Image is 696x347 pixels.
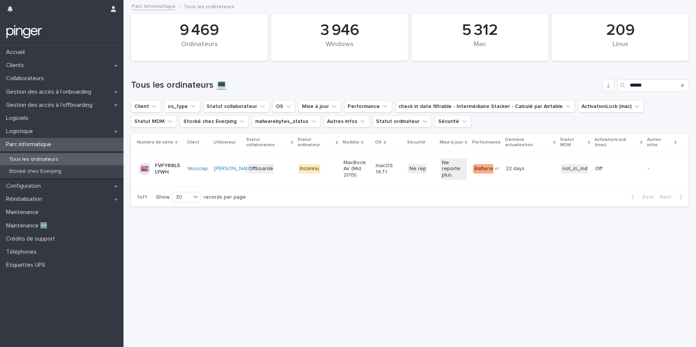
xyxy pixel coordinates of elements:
[272,100,296,112] button: OS
[298,164,320,173] div: Inconnu
[3,235,61,242] p: Crédits de support
[3,168,67,175] p: Stocké chez Everping
[187,138,199,147] p: Client
[6,24,42,39] img: mTgBEunGTSyRkCgitkcU
[565,40,676,56] div: Linux
[180,115,249,127] button: Stocké chez Everping
[3,128,39,135] p: Logistique
[3,141,57,148] p: Parc informatique
[131,188,153,206] p: 1 of 1
[561,164,593,173] div: not_in_mdm
[424,40,535,56] div: Mac
[3,156,64,163] p: Tous les ordinateurs
[617,79,689,91] input: Search
[3,222,54,229] p: Maintenance 🆕
[407,138,425,147] p: Sécurité
[578,100,644,112] button: ActivationLock (mac)
[638,194,654,200] span: Back
[506,164,526,172] p: 22 days
[376,163,402,175] p: macOS 14.7.1
[156,194,170,200] p: Show
[440,158,467,180] div: Ne reporte plus
[164,100,200,112] button: os_type
[3,49,31,56] p: Accueil
[144,21,255,40] div: 9 469
[647,136,672,150] p: Autres infos
[595,136,638,150] p: ActivationLock (mac)
[173,193,191,201] div: 30
[3,75,50,82] p: Collaborateurs
[213,138,236,147] p: Utilisateur
[435,115,471,127] button: Sécurité
[284,21,395,40] div: 3 946
[424,21,535,40] div: 5 312
[204,194,246,200] p: records per page
[657,194,689,200] button: Next
[625,194,657,200] button: Back
[155,163,181,175] p: FVFYR8L5LYWH
[565,21,676,40] div: 209
[395,100,575,112] button: check in date filtrable - Intermédiaire Stacker - Calculé par Airtable
[132,1,175,10] a: Parc informatique
[440,138,463,147] p: Mise à jour
[560,136,586,150] p: Statut MDM
[203,100,269,112] button: Statut collaborateur
[131,100,161,112] button: Client
[3,248,43,256] p: Téléphones
[505,136,552,150] p: Dernière actualisation
[3,62,30,69] p: Clients
[473,164,495,173] div: Batterie
[252,115,321,127] button: malwarebytes_status
[144,40,255,56] div: Ordinateurs
[495,167,499,171] span: + 1
[131,152,689,186] tr: FVFYR8L5LYWHWooclap [PERSON_NAME] OffboardéInconnuMacBook Air (Mid 2019)macOS 14.7.1Ne reporte pl...
[247,164,275,173] div: Offboardé
[284,40,395,56] div: Windows
[3,209,45,216] p: Maintenance
[660,194,676,200] span: Next
[648,166,674,172] p: -
[131,80,599,91] h1: Tous les ordinateurs 💻
[344,100,392,112] button: Performance
[214,166,255,172] a: [PERSON_NAME]
[3,102,98,109] p: Gestion des accès à l’offboarding
[3,115,34,122] p: Logiciels
[472,138,501,147] p: Performance
[375,138,382,147] p: OS
[137,138,173,147] p: Numéro de série
[3,196,48,203] p: Réinitialisation
[3,262,51,269] p: Étiquettes UPS
[408,164,449,173] div: Ne reporte plus
[131,115,177,127] button: Statut MDM
[184,2,234,10] p: Tous les ordinateurs
[343,138,359,147] p: Modèle
[297,136,334,150] p: Statut ordinateur
[3,88,97,96] p: Gestion des accès à l’onboarding
[246,136,289,150] p: Statut collaborateur
[324,115,370,127] button: Autres infos
[595,166,622,172] p: Off
[187,166,208,172] a: Wooclap
[3,182,47,190] p: Configuration
[344,160,370,178] p: MacBook Air (Mid 2019)
[299,100,341,112] button: Mise à jour
[373,115,432,127] button: Statut ordinateur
